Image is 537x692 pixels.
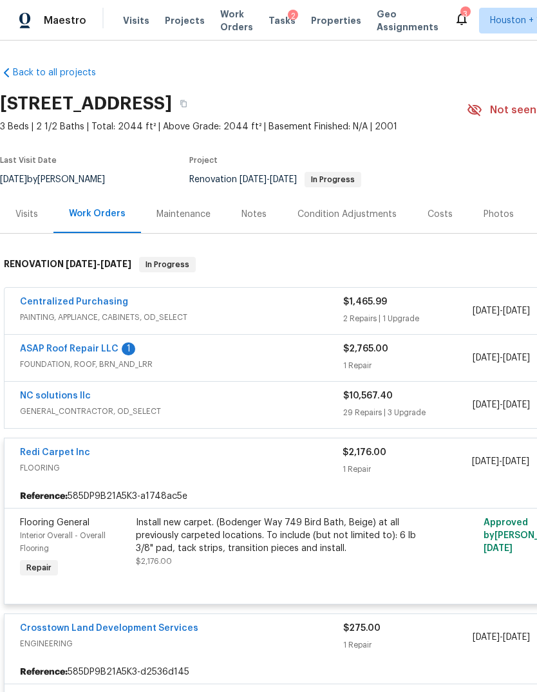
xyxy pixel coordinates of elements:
[503,353,530,362] span: [DATE]
[21,561,57,574] span: Repair
[428,208,453,221] div: Costs
[4,257,131,272] h6: RENOVATION
[343,639,473,651] div: 1 Repair
[377,8,438,33] span: Geo Assignments
[268,16,296,25] span: Tasks
[66,259,131,268] span: -
[20,532,106,552] span: Interior Overall - Overall Flooring
[473,304,530,317] span: -
[66,259,97,268] span: [DATE]
[343,463,471,476] div: 1 Repair
[343,297,387,306] span: $1,465.99
[15,208,38,221] div: Visits
[172,92,195,115] button: Copy Address
[343,391,393,400] span: $10,567.40
[44,14,86,27] span: Maestro
[343,344,388,353] span: $2,765.00
[20,358,343,371] span: FOUNDATION, ROOF, BRN_AND_LRR
[503,633,530,642] span: [DATE]
[473,353,500,362] span: [DATE]
[122,342,135,355] div: 1
[220,8,253,33] span: Work Orders
[240,175,267,184] span: [DATE]
[343,406,473,419] div: 29 Repairs | 3 Upgrade
[20,666,68,678] b: Reference:
[503,400,530,409] span: [DATE]
[306,176,360,183] span: In Progress
[136,557,172,565] span: $2,176.00
[189,175,361,184] span: Renovation
[484,544,513,553] span: [DATE]
[123,14,149,27] span: Visits
[241,208,267,221] div: Notes
[20,344,118,353] a: ASAP Roof Repair LLC
[343,312,473,325] div: 2 Repairs | 1 Upgrade
[69,207,126,220] div: Work Orders
[100,259,131,268] span: [DATE]
[20,405,343,418] span: GENERAL_CONTRACTOR, OD_SELECT
[20,297,128,306] a: Centralized Purchasing
[473,633,500,642] span: [DATE]
[473,306,500,315] span: [DATE]
[484,208,514,221] div: Photos
[20,518,89,527] span: Flooring General
[473,631,530,644] span: -
[20,448,90,457] a: Redi Carpet Inc
[288,10,298,23] div: 2
[473,351,530,364] span: -
[20,624,198,633] a: Crosstown Land Development Services
[473,398,530,411] span: -
[140,258,194,271] span: In Progress
[502,457,529,466] span: [DATE]
[343,624,381,633] span: $275.00
[343,448,386,457] span: $2,176.00
[20,462,343,474] span: FLOORING
[20,490,68,503] b: Reference:
[20,637,343,650] span: ENGINEERING
[472,457,499,466] span: [DATE]
[503,306,530,315] span: [DATE]
[240,175,297,184] span: -
[136,516,418,555] div: Install new carpet. (Bodenger Way 749 Bird Bath, Beige) at all previously carpeted locations. To ...
[311,14,361,27] span: Properties
[20,391,91,400] a: NC solutions llc
[270,175,297,184] span: [DATE]
[156,208,211,221] div: Maintenance
[472,455,529,468] span: -
[460,8,469,21] div: 3
[473,400,500,409] span: [DATE]
[297,208,397,221] div: Condition Adjustments
[20,311,343,324] span: PAINTING, APPLIANCE, CABINETS, OD_SELECT
[343,359,473,372] div: 1 Repair
[189,156,218,164] span: Project
[165,14,205,27] span: Projects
